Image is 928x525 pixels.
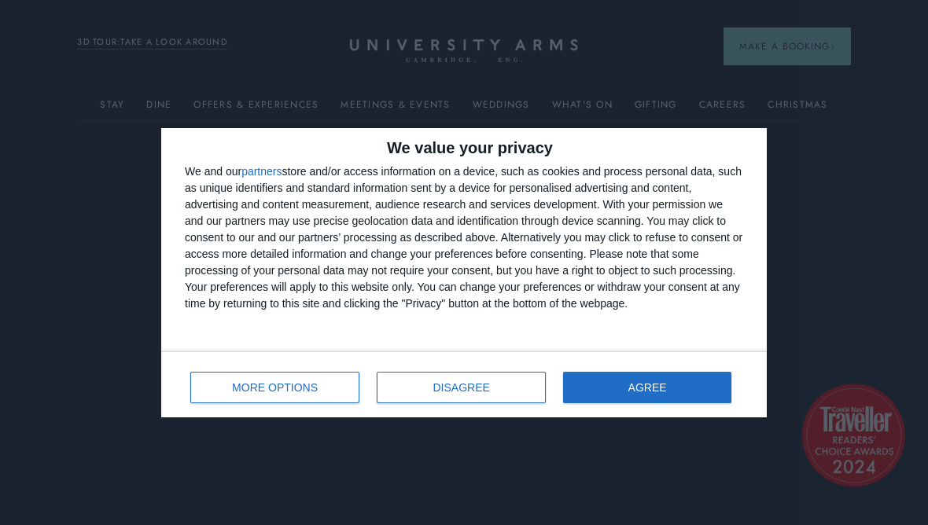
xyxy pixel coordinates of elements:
[628,382,667,393] span: AGREE
[377,372,546,403] button: DISAGREE
[185,140,743,156] h2: We value your privacy
[563,372,731,403] button: AGREE
[190,372,359,403] button: MORE OPTIONS
[185,163,743,312] div: We and our store and/or access information on a device, such as cookies and process personal data...
[433,382,490,393] span: DISAGREE
[161,128,767,417] div: qc-cmp2-ui
[241,166,282,177] button: partners
[232,382,318,393] span: MORE OPTIONS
